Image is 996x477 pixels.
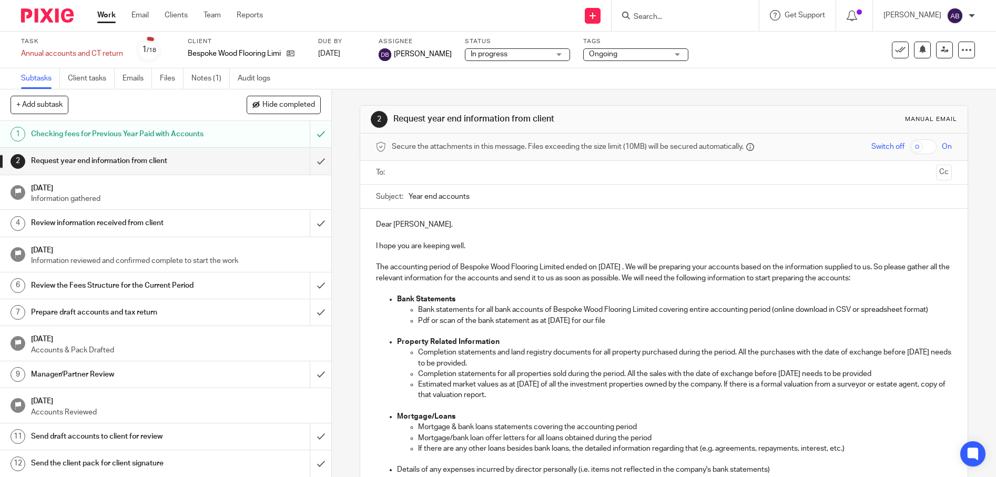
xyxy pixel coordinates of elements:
h1: Review information received from client [31,215,210,231]
p: Bank statements for all bank accounts of Bespoke Wood Flooring Limited covering entire accounting... [418,305,952,315]
a: Work [97,10,116,21]
span: Switch off [871,141,904,152]
div: 9 [11,367,25,382]
h1: Review the Fees Structure for the Current Period [31,278,210,293]
label: Client [188,37,305,46]
div: 12 [11,456,25,471]
span: [PERSON_NAME] [394,49,452,59]
img: Pixie [21,8,74,23]
h1: [DATE] [31,393,321,407]
img: svg%3E [379,48,391,61]
button: + Add subtask [11,96,68,114]
strong: Property Related Information [397,338,500,346]
p: I hope you are keeping well. [376,241,952,251]
h1: [DATE] [31,180,321,194]
span: [DATE] [318,50,340,57]
a: Team [204,10,221,21]
div: 4 [11,216,25,231]
p: Pdf or scan of the bank statement as at [DATE] for our file [418,316,952,326]
a: Files [160,68,184,89]
h1: Manager/Partner Review [31,367,210,382]
a: Subtasks [21,68,60,89]
p: [PERSON_NAME] [883,10,941,21]
div: Annual accounts and CT return [21,48,123,59]
button: Hide completed [247,96,321,114]
div: 2 [11,154,25,169]
p: Bespoke Wood Flooring Limited [188,48,281,59]
label: Subject: [376,191,403,202]
p: Details of any expenses incurred by director personally (i.e. items not reflected in the company'... [397,464,952,475]
p: The accounting period of Bespoke Wood Flooring Limited ended on [DATE] . We will be preparing you... [376,262,952,283]
label: Task [21,37,123,46]
h1: [DATE] [31,331,321,344]
p: Mortgage/bank loan offer letters for all loans obtained during the period [418,433,952,443]
div: 2 [371,111,388,128]
h1: Send draft accounts to client for review [31,429,210,444]
span: On [942,141,952,152]
div: 7 [11,305,25,320]
a: Clients [165,10,188,21]
h1: Send the client pack for client signature [31,455,210,471]
label: Status [465,37,570,46]
label: Tags [583,37,688,46]
a: Reports [237,10,263,21]
h1: Request year end information from client [393,114,687,125]
a: Email [131,10,149,21]
div: 1 [142,44,156,56]
p: Dear [PERSON_NAME], [376,219,952,230]
span: In progress [471,50,507,58]
input: Search [633,13,727,22]
label: Due by [318,37,365,46]
span: Secure the attachments in this message. Files exceeding the size limit (10MB) will be secured aut... [392,141,744,152]
a: Emails [123,68,152,89]
p: Completion statements and land registry documents for all property purchased during the period. A... [418,347,952,369]
label: Assignee [379,37,452,46]
div: 1 [11,127,25,141]
label: To: [376,167,388,178]
div: 11 [11,429,25,444]
p: Completion statements for all properties sold during the period. All the sales with the date of e... [418,369,952,379]
p: Accounts Reviewed [31,407,321,418]
h1: Checking fees for Previous Year Paid with Accounts [31,126,210,142]
span: Hide completed [262,101,315,109]
small: /18 [147,47,156,53]
h1: [DATE] [31,242,321,256]
div: Manual email [905,115,957,124]
a: Client tasks [68,68,115,89]
p: If there are any other loans besides bank loans, the detailed information regarding that (e.g. ag... [418,443,952,454]
p: Estimated market values as at [DATE] of all the investment properties owned by the company. If th... [418,379,952,401]
a: Audit logs [238,68,278,89]
p: Accounts & Pack Drafted [31,345,321,356]
h1: Request year end information from client [31,153,210,169]
span: Ongoing [589,50,617,58]
strong: Bank Statements [397,296,455,303]
strong: Mortgage/Loans [397,413,455,420]
span: Get Support [785,12,825,19]
img: svg%3E [947,7,963,24]
p: Information reviewed and confirmed complete to start the work [31,256,321,266]
h1: Prepare draft accounts and tax return [31,305,210,320]
p: Information gathered [31,194,321,204]
div: 6 [11,278,25,293]
button: Cc [936,165,952,180]
p: Mortgage & bank loans statements covering the accounting period [418,422,952,432]
a: Notes (1) [191,68,230,89]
